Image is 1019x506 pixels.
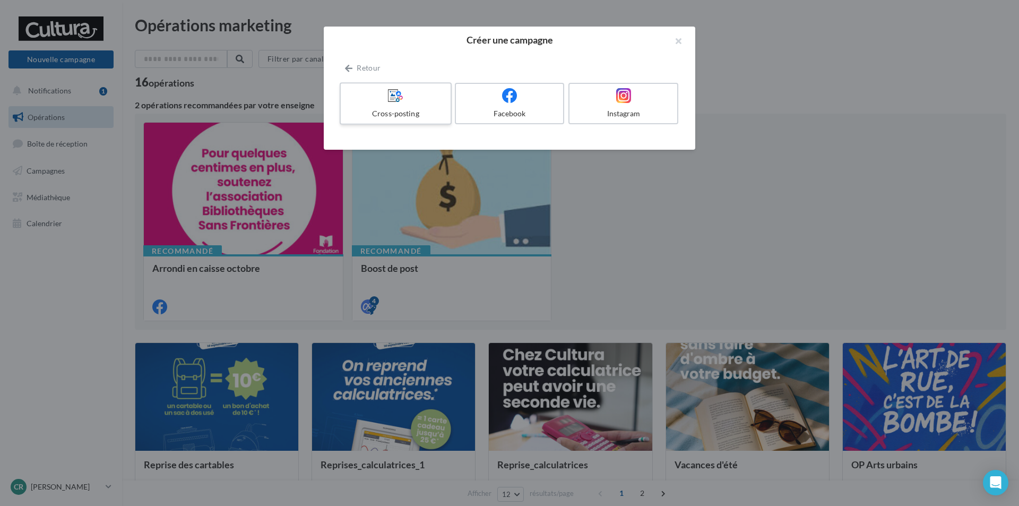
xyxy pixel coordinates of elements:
[574,108,673,119] div: Instagram
[341,35,678,45] h2: Créer une campagne
[345,108,446,119] div: Cross-posting
[460,108,559,119] div: Facebook
[983,470,1008,495] div: Open Intercom Messenger
[341,62,385,74] button: Retour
